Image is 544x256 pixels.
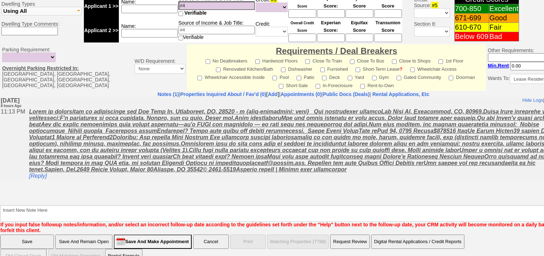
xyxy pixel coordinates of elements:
[3,8,27,14] span: Using All
[371,91,429,97] a: Rental Applications, Etc
[498,63,509,69] span: Rent
[489,23,519,32] td: Fair
[410,64,457,72] label: Wheelchair Access
[255,59,260,64] input: Hardwood Floors
[399,66,402,72] a: ?
[180,91,279,97] b: [ ]
[197,72,265,81] label: Wheelchair Accessible Inside
[360,81,394,89] label: Rent-to-Own
[449,76,453,80] input: Doorman
[297,76,301,80] input: Patio
[193,235,229,249] button: Cancel
[346,9,373,18] input: Ask Customer: Do You Know Your Equifax Credit Score
[185,10,207,16] span: Verifiable
[449,72,475,81] label: Doorman
[281,64,312,72] label: Dishwasher
[522,0,543,6] a: Hide Logs
[288,9,316,18] input: Ask Customer: Do You Know Your Overall Credit Score
[178,18,255,42] td: Source of Income & Job Title: Verifiable
[431,2,438,9] span: #5
[281,67,286,72] input: Dishwasher
[322,72,340,81] label: Deck
[178,1,255,10] input: #4
[279,81,308,89] label: Short-Sale
[410,67,415,72] input: Wheelchair Access
[297,72,314,81] label: Patio
[317,9,345,18] input: Ask Customer: Do You Know Your Experian Credit Score
[1,7,82,15] button: Using All
[157,91,179,97] a: Notes (1)
[454,32,489,41] td: Below 609
[0,7,21,11] font: 8 hours Ago
[371,235,464,249] button: Digital Rental Applications / Credit Reports
[2,65,79,71] u: Overnight Parking Restricted In:
[438,56,464,64] label: 1st Floor
[276,46,397,56] font: Requirements / Deal Breakers
[279,84,283,89] input: Short-Sale
[230,235,266,249] button: Print
[119,18,178,42] td: Name:
[351,20,368,33] font: Equifax Score
[197,76,202,80] input: Wheelchair Accessible Inside
[305,56,342,64] label: Close To Train
[0,0,21,11] b: [DATE]
[0,235,54,249] input: Save
[180,91,266,97] a: Properties Inquired About / Fav'd (0)
[272,72,289,81] label: Pool
[255,18,288,42] td: Credit:
[291,21,314,32] font: Overall Credit Score
[216,67,221,72] input: Renovated Kitchen/Bath
[346,34,373,42] input: Ask Customer: Do You Know Your Equifax Credit Score
[348,72,364,81] label: Yard
[488,63,509,69] b: Min.
[320,67,325,72] input: Furnished
[281,91,322,97] a: Appointments (0)
[392,59,397,64] input: Close to Shops
[114,235,192,249] input: Save And Make Appointment
[374,9,402,18] input: Ask Customer: Do You Know Your Transunion Credit Score
[438,59,443,64] input: 1st Floor
[178,26,255,34] input: #4
[356,64,402,72] label: Short-Term Lease
[348,76,352,80] input: Yard
[397,76,401,80] input: Gated Community
[372,76,377,80] input: Gym
[317,34,345,42] input: Ask Customer: Do You Know Your Experian Credit Score
[206,56,248,64] label: No Dealbreakers
[350,56,384,64] label: Close To Bus
[323,91,370,97] a: Public Docs (Deals)
[206,59,210,64] input: No Dealbreakers
[392,56,430,64] label: Close to Shops
[305,59,310,64] input: Close To Train
[133,44,187,91] td: W/D Requirement:
[84,18,119,42] td: Applicant 2 >>
[268,91,277,97] a: Add
[454,4,489,14] td: 700-850
[272,76,277,80] input: Pool
[55,235,112,249] input: Save And Remain Open
[330,235,370,249] button: Request Review
[397,72,441,81] label: Gated Community
[322,76,327,80] input: Deck
[255,56,298,64] label: Hardwood Floors
[0,44,133,91] td: Parking Requirement: [GEOGRAPHIC_DATA], [GEOGRAPHIC_DATA], [GEOGRAPHIC_DATA], [GEOGRAPHIC_DATA], ...
[360,84,365,89] input: Rent-to-Own
[454,23,489,32] td: 610-670
[454,14,489,23] td: 671-699
[372,91,429,97] nobr: Rental Applications, Etc
[267,235,329,249] button: Matching Properties (7788)
[216,64,273,72] label: Renovated Kitchen/Bath
[374,34,402,42] input: Ask Customer: Do You Know Your Transunion Credit Score
[372,72,389,81] label: Gym
[350,59,354,64] input: Close To Bus
[29,76,46,82] a: [Reply]
[320,64,348,72] label: Furnished
[288,34,316,42] input: Ask Customer: Do You Know Your Overall Credit Score
[489,14,519,23] td: Good
[321,20,341,33] font: Experian Score:
[316,84,320,89] input: In-Foreclosure
[316,81,353,89] label: In-Foreclosure
[489,4,519,14] td: Excellent
[356,67,360,72] input: Short-Term Lease?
